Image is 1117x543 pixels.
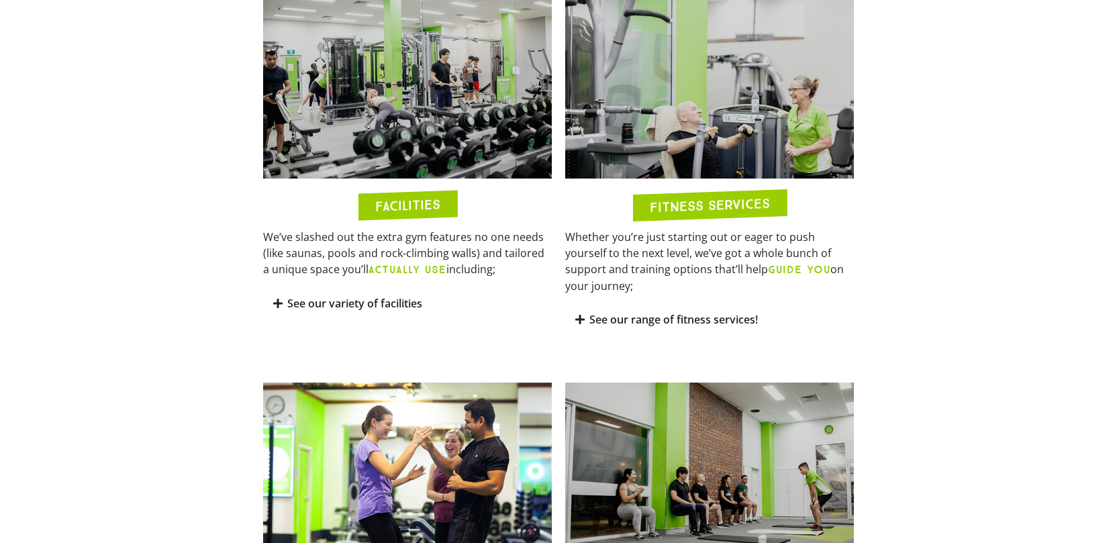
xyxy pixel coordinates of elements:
[287,296,422,311] a: See our variety of facilities
[263,288,552,319] div: See our variety of facilities
[589,312,758,327] a: See our range of fitness services!
[565,304,854,336] div: See our range of fitness services!
[369,263,446,276] b: ACTUALLY USE
[650,197,770,214] h2: FITNESS SERVICES
[565,229,854,294] p: Whether you’re just starting out or eager to push yourself to the next level, we’ve got a whole b...
[375,198,440,213] h2: FACILITIES
[263,229,552,278] p: We’ve slashed out the extra gym features no one needs (like saunas, pools and rock-climbing walls...
[768,263,830,276] b: GUIDE YOU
